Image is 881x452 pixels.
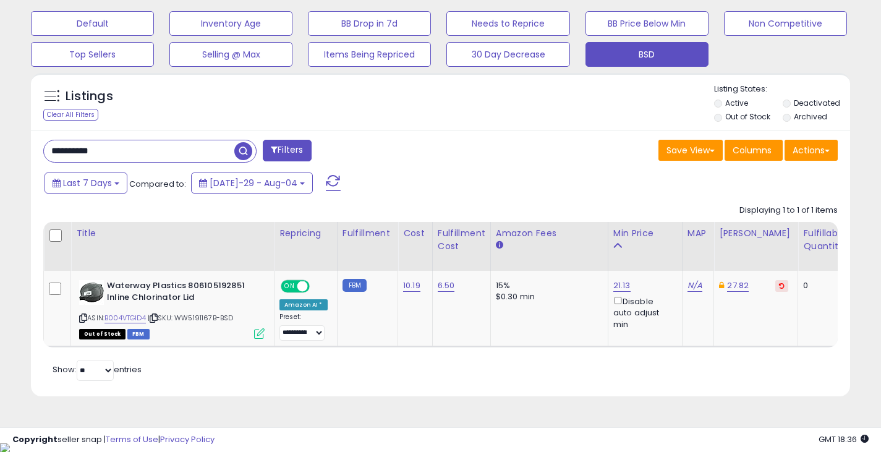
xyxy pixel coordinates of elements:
div: [PERSON_NAME] [719,227,793,240]
label: Out of Stock [725,111,770,122]
a: 6.50 [438,279,455,292]
button: Actions [785,140,838,161]
a: Privacy Policy [160,433,215,445]
label: Deactivated [794,98,840,108]
small: Amazon Fees. [496,240,503,251]
div: 15% [496,280,598,291]
strong: Copyright [12,433,57,445]
button: Filters [263,140,311,161]
label: Archived [794,111,827,122]
a: B004VTGID4 [104,313,146,323]
a: 10.19 [403,279,420,292]
img: 416KJGdhTbL._SL40_.jpg [79,280,104,305]
div: Fulfillment Cost [438,227,485,253]
div: Fulfillment [343,227,393,240]
button: Default [31,11,154,36]
button: Save View [658,140,723,161]
small: FBM [343,279,367,292]
div: Displaying 1 to 1 of 1 items [739,205,838,216]
b: Waterway Plastics 806105192851 Inline Chlorinator Lid [107,280,257,306]
div: Repricing [279,227,332,240]
div: Min Price [613,227,677,240]
span: Show: entries [53,364,142,375]
button: Items Being Repriced [308,42,431,67]
div: Fulfillable Quantity [803,227,846,253]
button: 30 Day Decrease [446,42,569,67]
button: Last 7 Days [45,173,127,194]
div: Cost [403,227,427,240]
div: seller snap | | [12,434,215,446]
button: Selling @ Max [169,42,292,67]
span: FBM [127,329,150,339]
div: $0.30 min [496,291,598,302]
div: 0 [803,280,841,291]
a: 21.13 [613,279,631,292]
button: BB Drop in 7d [308,11,431,36]
button: Top Sellers [31,42,154,67]
a: 27.82 [727,279,749,292]
span: ON [282,281,297,292]
div: Preset: [279,313,328,341]
label: Active [725,98,748,108]
span: 2025-08-12 18:36 GMT [819,433,869,445]
button: Columns [725,140,783,161]
div: Title [76,227,269,240]
div: Clear All Filters [43,109,98,121]
button: [DATE]-29 - Aug-04 [191,173,313,194]
span: OFF [308,281,328,292]
button: Needs to Reprice [446,11,569,36]
div: Amazon AI * [279,299,328,310]
div: Amazon Fees [496,227,603,240]
button: Inventory Age [169,11,292,36]
div: Disable auto adjust min [613,294,673,330]
span: Columns [733,144,772,156]
a: Terms of Use [106,433,158,445]
span: All listings that are currently out of stock and unavailable for purchase on Amazon [79,329,126,339]
p: Listing States: [714,83,850,95]
span: Compared to: [129,178,186,190]
span: Last 7 Days [63,177,112,189]
h5: Listings [66,88,113,105]
button: Non Competitive [724,11,847,36]
a: N/A [687,279,702,292]
div: ASIN: [79,280,265,338]
div: MAP [687,227,709,240]
span: | SKU: WW5191167B-BSD [148,313,234,323]
button: BSD [585,42,709,67]
span: [DATE]-29 - Aug-04 [210,177,297,189]
button: BB Price Below Min [585,11,709,36]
